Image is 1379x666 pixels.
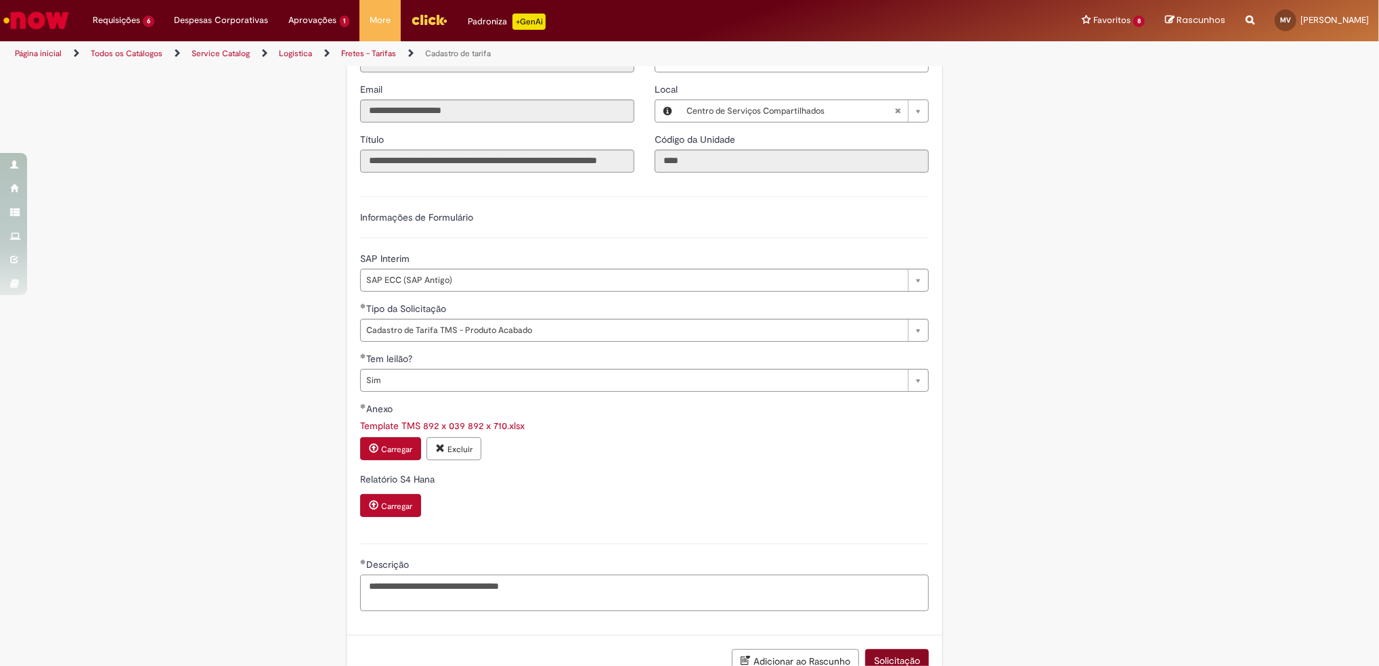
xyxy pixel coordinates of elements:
[366,403,395,415] span: Anexo
[360,403,366,409] span: Obrigatório Preenchido
[655,150,929,173] input: Código da Unidade
[175,14,269,27] span: Despesas Corporativas
[340,16,350,27] span: 1
[341,48,396,59] a: Fretes - Tarifas
[360,150,634,173] input: Título
[360,575,929,611] textarea: Descrição
[411,9,447,30] img: click_logo_yellow_360x200.png
[360,473,437,485] span: Relatório S4 Hana
[360,494,421,517] button: Carregar anexo de Relatório S4 Hana
[366,370,901,391] span: Sim
[366,353,415,365] span: Tem leilão?
[360,353,366,359] span: Obrigatório Preenchido
[360,252,412,265] span: SAP Interim
[1133,16,1145,27] span: 8
[381,444,412,455] small: Carregar
[93,14,140,27] span: Requisições
[655,83,680,95] span: Local
[366,558,412,571] span: Descrição
[360,133,387,146] label: Somente leitura - Título
[360,303,366,309] span: Obrigatório Preenchido
[360,420,525,432] a: Download de Template TMS 892 x 039 892 x 710.xlsx
[192,48,250,59] a: Service Catalog
[888,100,908,122] abbr: Limpar campo Local
[370,14,391,27] span: More
[360,211,473,223] label: Informações de Formulário
[655,133,738,146] label: Somente leitura - Código da Unidade
[1,7,71,34] img: ServiceNow
[10,41,909,66] ul: Trilhas de página
[686,100,894,122] span: Centro de Serviços Compartilhados
[366,269,901,291] span: SAP ECC (SAP Antigo)
[91,48,162,59] a: Todos os Catálogos
[381,501,412,512] small: Carregar
[15,48,62,59] a: Página inicial
[655,100,680,122] button: Local, Visualizar este registro Centro de Serviços Compartilhados
[360,559,366,564] span: Obrigatório Preenchido
[360,83,385,96] label: Somente leitura - Email
[680,100,928,122] a: Centro de Serviços CompartilhadosLimpar campo Local
[366,303,449,315] span: Tipo da Solicitação
[447,444,473,455] small: Excluir
[360,99,634,123] input: Email
[143,16,154,27] span: 6
[1300,14,1369,26] span: [PERSON_NAME]
[289,14,337,27] span: Aprovações
[1280,16,1291,24] span: MV
[360,437,421,460] button: Carregar anexo de Anexo Required
[360,83,385,95] span: Somente leitura - Email
[512,14,546,30] p: +GenAi
[279,48,312,59] a: Logistica
[1093,14,1131,27] span: Favoritos
[468,14,546,30] div: Padroniza
[1177,14,1225,26] span: Rascunhos
[1165,14,1225,27] a: Rascunhos
[366,319,901,341] span: Cadastro de Tarifa TMS - Produto Acabado
[426,437,481,460] button: Excluir anexo Template TMS 892 x 039 892 x 710.xlsx
[425,48,491,59] a: Cadastro de tarifa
